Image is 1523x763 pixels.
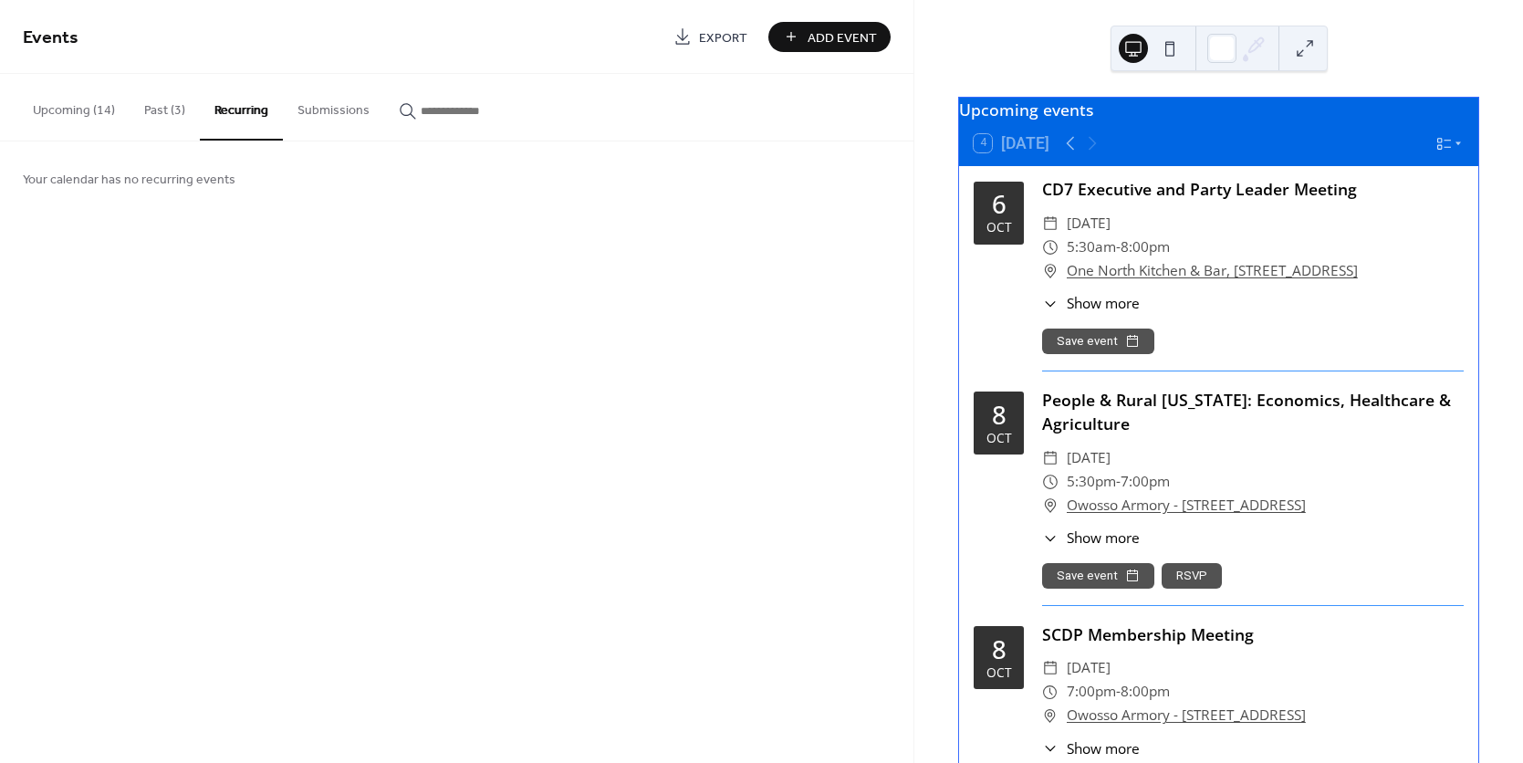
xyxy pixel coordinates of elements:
[1067,656,1111,680] span: [DATE]
[1042,446,1059,470] div: ​
[1121,235,1170,259] span: 8:00pm
[660,22,761,52] a: Export
[200,74,283,141] button: Recurring
[1042,680,1059,704] div: ​
[1067,212,1111,235] span: [DATE]
[1042,704,1059,727] div: ​
[986,221,1012,234] div: Oct
[1116,680,1121,704] span: -
[1116,235,1121,259] span: -
[283,74,384,139] button: Submissions
[1162,563,1222,589] button: RSVP
[1042,212,1059,235] div: ​
[1067,704,1306,727] a: Owosso Armory - [STREET_ADDRESS]
[23,20,78,56] span: Events
[130,74,200,139] button: Past (3)
[1042,470,1059,494] div: ​
[986,432,1012,444] div: Oct
[1042,738,1139,759] button: ​Show more
[1121,680,1170,704] span: 8:00pm
[1116,470,1121,494] span: -
[1042,293,1139,314] button: ​Show more
[1121,470,1170,494] span: 7:00pm
[1067,293,1140,314] span: Show more
[1067,738,1140,759] span: Show more
[1042,259,1059,283] div: ​
[1042,388,1464,436] div: People & Rural [US_STATE]: Economics, Healthcare & Agriculture
[1042,293,1059,314] div: ​
[1042,235,1059,259] div: ​
[1042,528,1059,549] div: ​
[18,74,130,139] button: Upcoming (14)
[699,28,747,47] span: Export
[1042,528,1139,549] button: ​Show more
[1067,528,1140,549] span: Show more
[959,98,1478,121] div: Upcoming events
[1042,738,1059,759] div: ​
[1042,656,1059,680] div: ​
[1067,235,1116,259] span: 5:30am
[992,192,1007,217] div: 6
[1042,494,1059,517] div: ​
[1042,177,1464,201] div: CD7 Executive and Party Leader Meeting
[1067,470,1116,494] span: 5:30pm
[768,22,891,52] button: Add Event
[808,28,877,47] span: Add Event
[1042,563,1154,589] button: Save event
[23,171,235,190] span: Your calendar has no recurring events
[992,637,1007,663] div: 8
[1042,329,1154,354] button: Save event
[1067,494,1306,517] a: Owosso Armory - [STREET_ADDRESS]
[986,666,1012,679] div: Oct
[1067,680,1116,704] span: 7:00pm
[992,402,1007,428] div: 8
[1042,622,1464,646] div: SCDP Membership Meeting
[1067,259,1358,283] a: One North Kitchen & Bar, [STREET_ADDRESS]
[1067,446,1111,470] span: [DATE]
